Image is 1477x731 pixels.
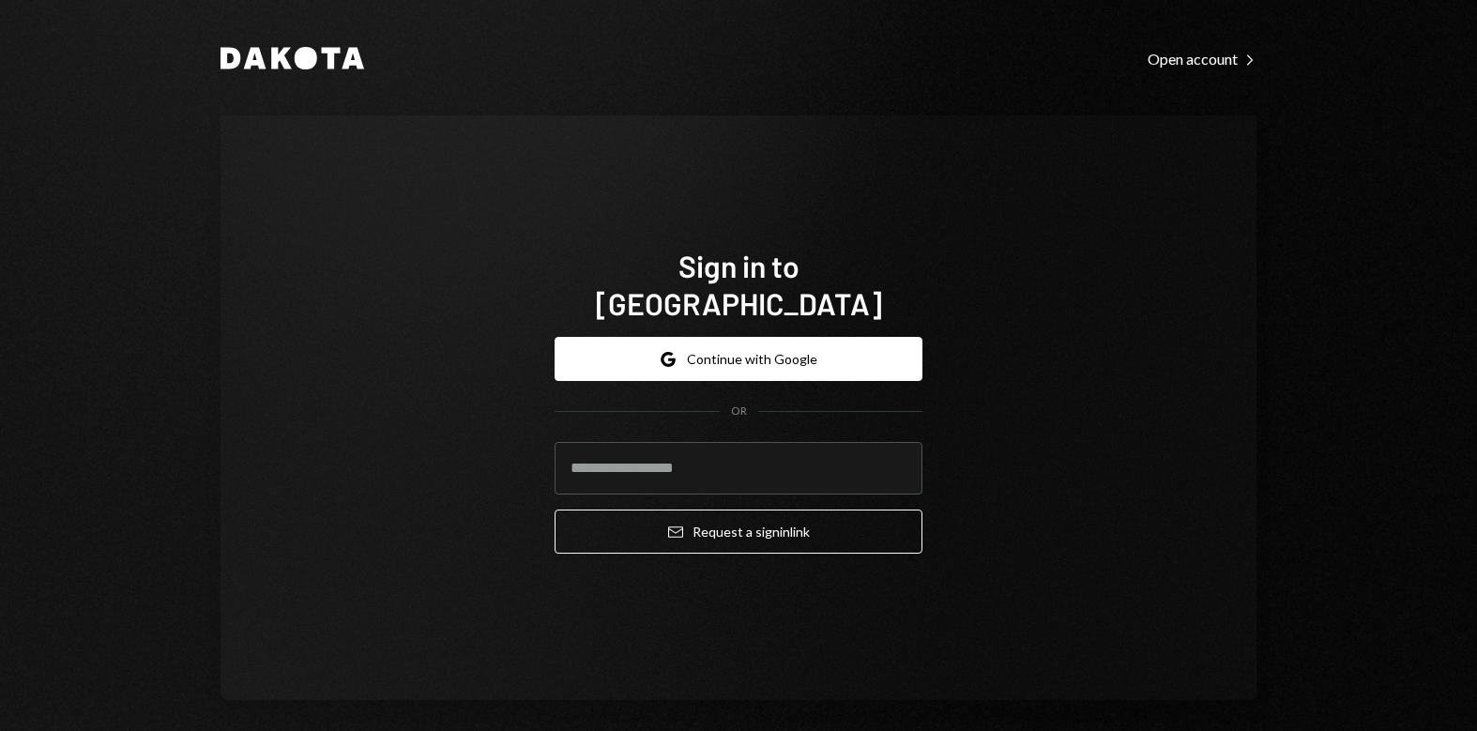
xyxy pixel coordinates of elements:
div: Open account [1148,50,1256,69]
button: Request a signinlink [555,510,922,554]
a: Open account [1148,48,1256,69]
h1: Sign in to [GEOGRAPHIC_DATA] [555,247,922,322]
div: OR [731,404,747,419]
button: Continue with Google [555,337,922,381]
